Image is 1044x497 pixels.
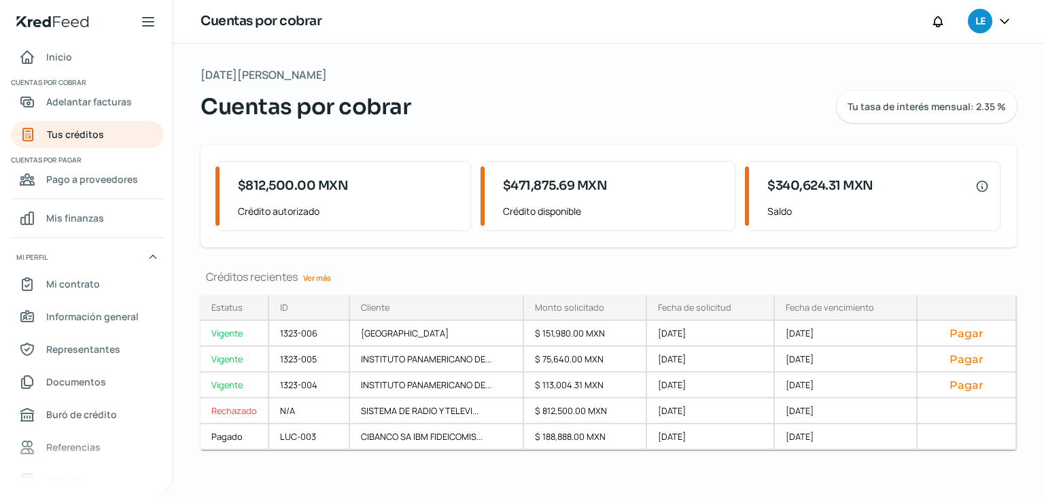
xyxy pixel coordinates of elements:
[11,88,164,116] a: Adelantar facturas
[201,12,321,31] h1: Cuentas por cobrar
[647,347,775,373] div: [DATE]
[46,275,100,292] span: Mi contrato
[11,336,164,363] a: Representantes
[350,398,524,424] div: SISTEMA DE RADIO Y TELEVI...
[16,251,48,263] span: Mi perfil
[524,321,648,347] div: $ 151,980.00 MXN
[46,373,106,390] span: Documentos
[848,102,1006,112] span: Tu tasa de interés mensual: 2.35 %
[524,398,648,424] div: $ 812,500.00 MXN
[775,373,918,398] div: [DATE]
[46,48,72,65] span: Inicio
[46,406,117,423] span: Buró de crédito
[524,373,648,398] div: $ 113,004.31 MXN
[201,65,327,85] span: [DATE][PERSON_NAME]
[658,301,731,313] div: Fecha de solicitud
[647,373,775,398] div: [DATE]
[928,326,1005,340] button: Pagar
[46,171,138,188] span: Pago a proveedores
[503,203,725,220] span: Crédito disponible
[46,439,101,456] span: Referencias
[269,373,350,398] div: 1323-004
[11,369,164,396] a: Documentos
[535,301,604,313] div: Monto solicitado
[46,471,88,488] span: Industria
[269,347,350,373] div: 1323-005
[11,271,164,298] a: Mi contrato
[775,321,918,347] div: [DATE]
[11,154,162,166] span: Cuentas por pagar
[46,209,104,226] span: Mis finanzas
[201,321,269,347] a: Vigente
[47,126,104,143] span: Tus créditos
[975,14,985,30] span: LE
[238,177,349,195] span: $812,500.00 MXN
[775,347,918,373] div: [DATE]
[11,466,164,494] a: Industria
[350,347,524,373] div: INSTITUTO PANAMERICANO DE...
[11,76,162,88] span: Cuentas por cobrar
[647,398,775,424] div: [DATE]
[647,321,775,347] div: [DATE]
[201,269,1017,284] div: Créditos recientes
[238,203,459,220] span: Crédito autorizado
[280,301,288,313] div: ID
[201,90,411,123] span: Cuentas por cobrar
[201,373,269,398] a: Vigente
[46,93,132,110] span: Adelantar facturas
[269,424,350,450] div: LUC-003
[524,347,648,373] div: $ 75,640.00 MXN
[350,424,524,450] div: CIBANCO SA IBM FIDEICOMIS...
[928,352,1005,366] button: Pagar
[361,301,389,313] div: Cliente
[298,267,336,288] a: Ver más
[11,434,164,461] a: Referencias
[11,166,164,193] a: Pago a proveedores
[201,347,269,373] a: Vigente
[269,321,350,347] div: 1323-006
[201,398,269,424] a: Rechazado
[11,205,164,232] a: Mis finanzas
[786,301,874,313] div: Fecha de vencimiento
[647,424,775,450] div: [DATE]
[928,378,1005,392] button: Pagar
[775,398,918,424] div: [DATE]
[11,44,164,71] a: Inicio
[11,401,164,428] a: Buró de crédito
[350,373,524,398] div: INSTITUTO PANAMERICANO DE...
[201,424,269,450] a: Pagado
[524,424,648,450] div: $ 188,888.00 MXN
[767,177,873,195] span: $340,624.31 MXN
[211,301,243,313] div: Estatus
[46,308,139,325] span: Información general
[46,341,120,358] span: Representantes
[350,321,524,347] div: [GEOGRAPHIC_DATA]
[269,398,350,424] div: N/A
[767,203,989,220] span: Saldo
[503,177,608,195] span: $471,875.69 MXN
[11,303,164,330] a: Información general
[11,121,164,148] a: Tus créditos
[775,424,918,450] div: [DATE]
